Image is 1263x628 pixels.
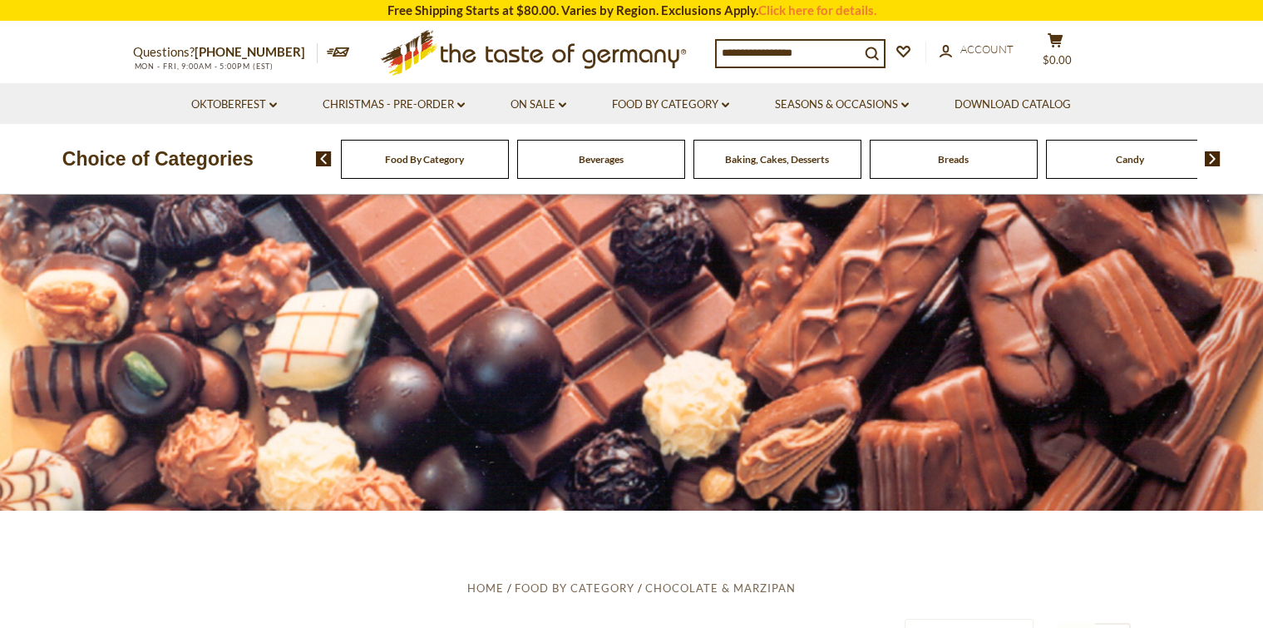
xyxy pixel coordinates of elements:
a: Seasons & Occasions [775,96,909,114]
a: [PHONE_NUMBER] [195,44,305,59]
a: Oktoberfest [191,96,277,114]
a: On Sale [511,96,566,114]
a: Click here for details. [758,2,876,17]
a: Food By Category [515,581,634,595]
a: Food By Category [612,96,729,114]
a: Candy [1116,153,1144,166]
a: Download Catalog [955,96,1071,114]
p: Questions? [133,42,318,63]
button: $0.00 [1031,32,1081,74]
a: Account [940,41,1014,59]
a: Home [467,581,504,595]
a: Baking, Cakes, Desserts [725,153,829,166]
span: $0.00 [1043,53,1072,67]
a: Christmas - PRE-ORDER [323,96,465,114]
img: previous arrow [316,151,332,166]
a: Food By Category [385,153,464,166]
span: MON - FRI, 9:00AM - 5:00PM (EST) [133,62,274,71]
a: Chocolate & Marzipan [645,581,796,595]
a: Beverages [579,153,624,166]
a: Breads [938,153,969,166]
img: next arrow [1205,151,1221,166]
span: Account [960,42,1014,56]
